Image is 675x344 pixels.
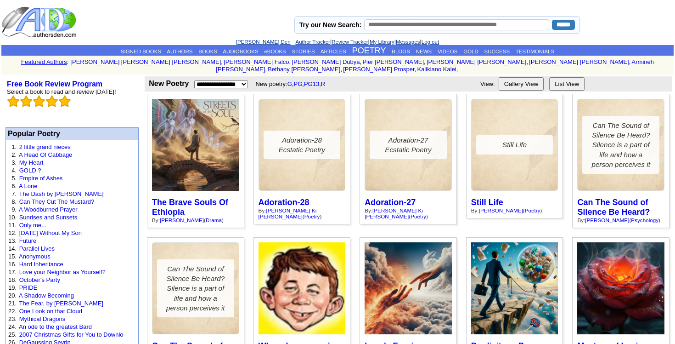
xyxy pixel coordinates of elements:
font: i [630,60,631,65]
a: Sunrises and Sunsets [19,214,77,221]
font: i [291,60,292,65]
font: 4. [11,167,17,174]
b: Free Book Review Program [7,80,102,88]
img: bigemptystars.png [7,95,19,107]
a: Can They Cut The Mustard? [19,198,95,205]
a: One Look on that Cloud [19,308,82,315]
a: Featured Authors [21,58,67,65]
font: 5. [11,175,17,182]
a: NEWS [416,49,432,54]
font: 6. [11,183,17,189]
label: Try our New Search: [299,21,361,29]
font: i [267,67,268,72]
font: 21. [8,300,17,307]
font: 23. [8,315,17,322]
a: Poetry [525,207,540,213]
font: i [458,67,459,72]
div: Still Life [476,135,553,154]
a: POETRY [352,46,386,55]
font: 1. [11,143,17,150]
font: | | | | [236,38,439,45]
a: October's Party [19,276,60,283]
b: New Poetry [149,80,189,87]
a: PG13 [304,80,319,87]
a: [PERSON_NAME] [585,217,629,223]
img: bigemptystars.png [33,95,45,107]
img: logo_ad.gif [1,6,79,38]
a: Armineh [PERSON_NAME] [216,58,654,73]
div: Adoration-27 Ecstatic Poetry [370,131,447,160]
a: VIDEOS [438,49,457,54]
div: Can The Sound of Silence Be Heard? Silence is a part of life and how a person perceives it [157,259,234,317]
a: [PERSON_NAME] Ki [PERSON_NAME] [259,207,317,219]
font: Select a book to read and review [DATE]! [7,88,116,95]
a: Poetry [304,213,320,219]
a: My Heart [19,159,44,166]
a: [PERSON_NAME] [PERSON_NAME] [PERSON_NAME] [70,58,221,65]
a: Parallel Lives [19,245,55,252]
div: By: ( ) [365,207,452,219]
font: 9. [11,206,17,213]
font: i [361,60,362,65]
a: BOOKS [198,49,217,54]
font: Popular Poetry [8,130,60,138]
a: [PERSON_NAME] Ki [PERSON_NAME] [365,207,423,219]
font: 2. [11,151,17,158]
font: i [223,60,224,65]
font: New poetry: , , , [255,80,328,87]
div: Adoration-28 Ecstatic Poetry [264,131,341,160]
a: Drama [206,217,222,223]
font: 19. [8,284,17,291]
a: Can The Sound of Silence Be Heard?Silence is a part of life and how a person perceives it [152,242,239,334]
a: Mythical Dragons [19,315,65,322]
a: Still Life [471,99,558,191]
a: A Woodburned Prayer [19,206,78,213]
a: AUTHORS [167,49,192,54]
a: Only me... [19,222,46,229]
div: By: ( ) [577,217,664,223]
a: Hard Inheritance [19,261,63,268]
a: A Head Of Cabbage [19,151,72,158]
font: 11. [8,222,17,229]
font: i [342,67,343,72]
a: [PERSON_NAME] [PERSON_NAME] [427,58,526,65]
font: 18. [8,276,17,283]
font: 15. [8,253,17,260]
a: Author Tracker [296,39,330,45]
a: A Shadow Becoming [19,292,74,299]
a: [DATE] Without My Son [19,229,82,236]
font: i [528,60,529,65]
button: Gallery View [499,77,544,91]
a: BLOGS [392,49,410,54]
a: 2 little grand nieces [19,143,71,150]
font: i [416,67,417,72]
font: 14. [8,245,17,252]
font: 10. [8,214,17,221]
font: 16. [8,261,17,268]
font: 12. [8,229,17,236]
a: [PERSON_NAME] Falco [224,58,289,65]
a: Future [19,237,37,244]
a: 2007 Christmas Gifts for You to Downlo [19,331,124,338]
a: Adoration-27Ecstatic Poetry [365,99,452,191]
font: , , , , , , , , , , [70,58,654,73]
font: 20. [8,292,17,299]
a: The Brave Souls Of Ethiopia [152,198,228,217]
img: bigemptystars.png [46,95,58,107]
a: G [287,80,292,87]
a: ARTICLES [321,49,346,54]
a: Anonymous [19,253,51,260]
div: By: ( ) [259,207,346,219]
font: 25. [8,331,17,338]
a: SIGNED BOOKS [121,49,161,54]
a: [PERSON_NAME] [479,207,523,213]
a: [PERSON_NAME] Den [236,39,291,45]
a: [PERSON_NAME] Dubya [292,58,360,65]
img: bigemptystars.png [20,95,32,107]
a: GOLD [463,49,478,54]
a: GOLD ? [19,167,41,174]
a: AUDIOBOOKS [223,49,258,54]
a: SUCCESS [484,49,510,54]
font: 22. [8,308,17,315]
a: [PERSON_NAME] [160,217,204,223]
